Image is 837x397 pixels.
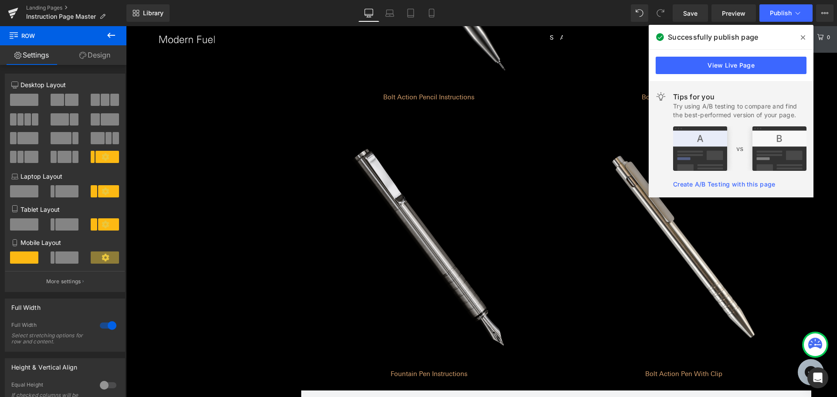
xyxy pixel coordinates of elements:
span: Row [9,26,96,45]
button: Redo [652,4,669,22]
a: Create A/B Testing with this page [673,180,775,188]
a: Design [63,45,126,65]
img: tip.png [673,126,806,171]
p: Desktop Layout [11,80,119,89]
div: Select stretching options for row and content. [11,333,90,345]
span: Publish [770,10,792,17]
div: Equal Height [11,381,91,390]
span: Save [683,9,697,18]
a: Mobile [421,4,442,22]
div: Full Width [11,322,91,331]
a: Landing Pages [26,4,126,11]
span: Instruction Page Master [26,13,96,20]
a: Preview [711,4,756,22]
button: More [816,4,834,22]
p: Laptop Layout [11,172,119,181]
img: light.svg [656,92,666,102]
a: New Library [126,4,170,22]
a: Tablet [400,4,421,22]
div: Height & Vertical Align [11,359,77,371]
p: Tablet Layout [11,205,119,214]
a: View Live Page [656,57,806,74]
button: Undo [631,4,648,22]
span: Successfully publish page [668,32,758,42]
span: Preview [722,9,745,18]
a: Bolt Action Pen With Clip [519,344,596,352]
button: More settings [5,271,125,292]
div: Open Intercom Messenger [807,367,828,388]
a: Desktop [358,4,379,22]
div: Tips for you [673,92,806,102]
div: Try using A/B testing to compare and find the best-performed version of your page. [673,102,806,119]
div: Full Width [11,299,41,311]
a: Bolt Action Pen Instructions [516,67,600,75]
a: Bolt Action Pencil Instructions [257,67,348,75]
button: Publish [759,4,813,22]
iframe: Gorgias live chat messenger [667,330,702,362]
p: Mobile Layout [11,238,119,247]
span: Library [143,9,163,17]
a: Laptop [379,4,400,22]
a: Fountain Pen Instructions [265,344,341,352]
p: More settings [46,278,81,285]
